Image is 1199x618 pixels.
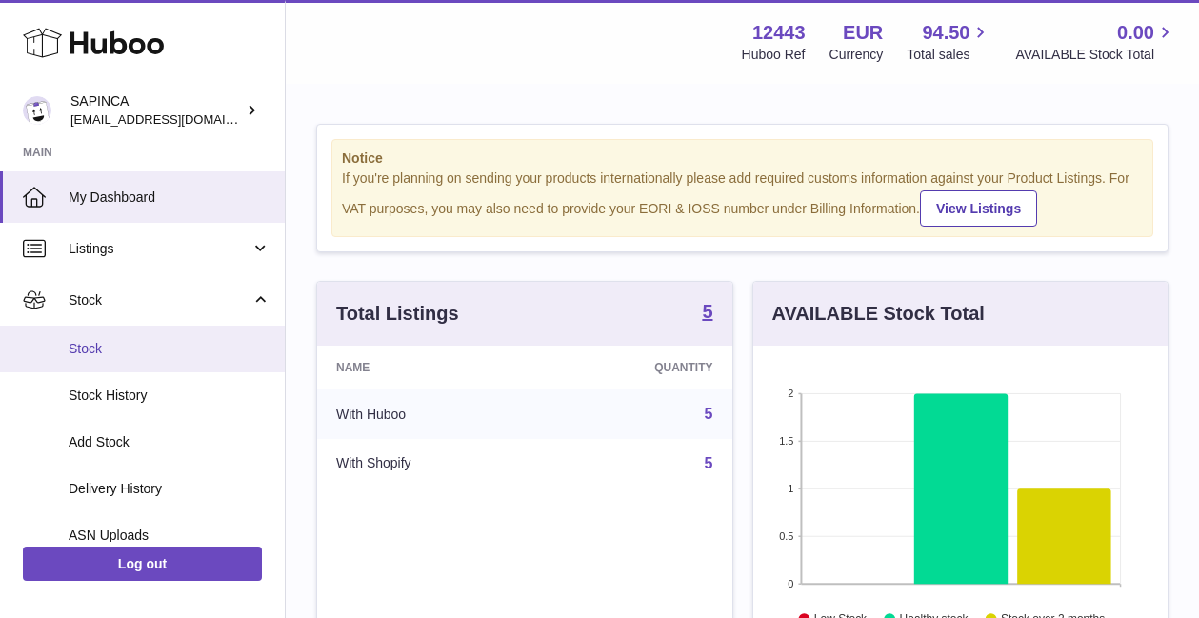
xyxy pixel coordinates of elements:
span: [EMAIL_ADDRESS][DOMAIN_NAME] [70,111,280,127]
span: Delivery History [69,480,270,498]
div: Huboo Ref [742,46,806,64]
div: If you're planning on sending your products internationally please add required customs informati... [342,169,1143,227]
span: Total sales [907,46,991,64]
a: Log out [23,547,262,581]
th: Name [317,346,541,389]
a: 5 [705,406,713,422]
div: Currency [829,46,884,64]
text: 0.5 [779,530,793,542]
td: With Shopify [317,439,541,488]
a: 5 [702,302,712,325]
h3: Total Listings [336,301,459,327]
span: 0.00 [1117,20,1154,46]
span: Stock [69,291,250,309]
span: ASN Uploads [69,527,270,545]
text: 2 [788,388,793,399]
div: SAPINCA [70,92,242,129]
span: AVAILABLE Stock Total [1015,46,1176,64]
text: 1.5 [779,435,793,447]
strong: 12443 [752,20,806,46]
th: Quantity [541,346,732,389]
strong: Notice [342,150,1143,168]
a: 5 [705,455,713,471]
text: 0 [788,578,793,589]
text: 1 [788,483,793,494]
span: Stock [69,340,270,358]
strong: 5 [702,302,712,321]
a: 0.00 AVAILABLE Stock Total [1015,20,1176,64]
img: info@sapinca.com [23,96,51,125]
span: 94.50 [922,20,969,46]
h3: AVAILABLE Stock Total [772,301,985,327]
span: Add Stock [69,433,270,451]
strong: EUR [843,20,883,46]
a: 94.50 Total sales [907,20,991,64]
a: View Listings [920,190,1037,227]
span: My Dashboard [69,189,270,207]
span: Listings [69,240,250,258]
span: Stock History [69,387,270,405]
td: With Huboo [317,389,541,439]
